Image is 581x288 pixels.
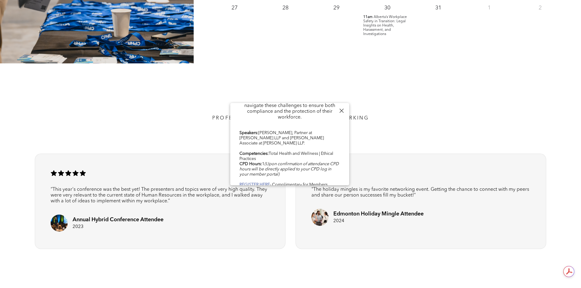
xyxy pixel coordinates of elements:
[239,131,258,135] b: Speakers:
[535,2,546,13] p: 2
[363,15,373,19] span: 11am
[229,2,240,13] p: 27
[239,162,339,176] i: (Upon confirmation of attendance CPD hours will be directly applied to your CPD log in your membe...
[212,116,369,121] span: PROFESSIONAL DEVELOPMENT AND NETWORKING
[51,187,267,204] span: “This year's conference was the best yet! The presenters and topics were of very high quality. Th...
[239,162,262,166] b: CPD Hours:
[311,187,529,198] span: "The holiday mingles is my favorite networking event. Getting the chance to connect with my peers...
[73,217,163,222] span: Annual Hybrid Conference Attendee
[239,151,269,156] b: Competencies:
[382,2,393,13] p: 30
[280,2,291,13] p: 28
[333,211,424,217] span: Edmonton Holiday Mingle Attendee
[484,2,495,13] p: 1
[331,2,342,13] p: 29
[363,15,407,36] span: Alberta’s Workplace Safety in Transition: Legal Insights on Health, Harassment, and Investigations
[239,183,270,187] a: REGISTER HERE
[73,225,84,229] span: 2023
[333,219,344,223] span: 2024
[433,2,444,13] p: 31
